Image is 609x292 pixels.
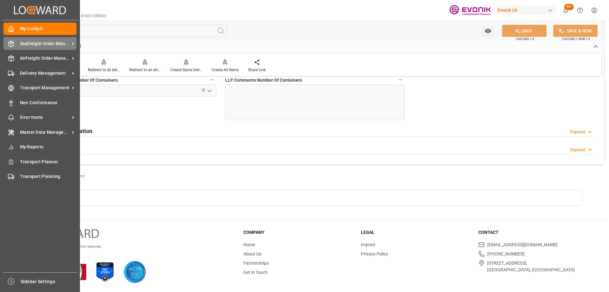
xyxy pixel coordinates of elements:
[212,67,239,73] div: Create All Items
[3,141,76,153] a: My Reports
[487,251,525,257] span: [PHONE_NUMBER]
[516,37,534,41] span: Ctrl/CMD + S
[3,170,76,183] a: Transport Planning
[396,76,405,84] button: LLP Comments Number Of Containers
[42,244,227,249] p: © 2025 Logward. All rights reserved.
[243,261,269,266] a: Partnerships
[361,242,375,247] a: Imprint
[3,23,76,35] a: My Cockpit
[20,99,77,106] span: Non Conformance
[20,55,70,62] span: Airfreight Order Management
[495,6,556,15] div: Evonik US
[20,129,70,136] span: Master Data Management
[361,229,471,236] h3: Legal
[20,85,70,91] span: Transport Management
[208,76,216,84] button: Challenge Status Number Of Containers
[243,270,268,275] a: Get in Touch
[20,144,77,150] span: My Reports
[20,40,70,47] span: Seafreight Order Management
[88,67,120,73] div: Redirect to all deliveries
[570,146,585,153] div: Expand
[124,261,146,283] img: AICPA SOC
[243,251,261,256] a: About Us
[495,4,559,16] button: Evonik US
[20,70,70,77] span: Delivery Management
[20,25,77,32] span: My Cockpit
[573,3,587,17] button: Help Center
[94,261,116,283] img: ISO 27001 Certification
[21,278,77,285] span: Sidebar Settings
[29,25,227,37] input: Search Fields
[487,260,575,273] span: [STREET_ADDRESS], [GEOGRAPHIC_DATA], [GEOGRAPHIC_DATA]
[170,67,202,73] div: Create Same Delivery Date
[243,229,353,236] h3: Company
[248,67,266,73] div: Share Link
[42,249,227,255] p: Version [DATE]
[243,242,255,247] a: Home
[564,4,574,10] span: 99+
[502,25,547,37] button: SAVE
[487,241,558,248] span: [EMAIL_ADDRESS][DOMAIN_NAME]
[20,159,77,165] span: Transport Planner
[478,229,588,236] h3: Contact
[361,251,388,256] a: Privacy Policy
[481,25,494,37] button: open menu
[449,5,491,16] img: Evonik-brand-mark-Deep-Purple-RGB.jpeg_1700498283.jpeg
[3,155,76,168] a: Transport Planner
[129,67,161,73] div: Redirect to all shipments
[3,96,76,109] a: Non Conformance
[20,173,77,180] span: Transport Planning
[204,86,214,96] button: open menu
[559,3,573,17] button: show 100 new notifications
[562,37,590,41] span: Ctrl/CMD + Shift + S
[570,129,585,135] div: Expand
[20,114,70,121] span: Error Items
[553,25,598,37] button: SAVE & NEW
[225,77,302,84] span: LLP Comments Number Of Containers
